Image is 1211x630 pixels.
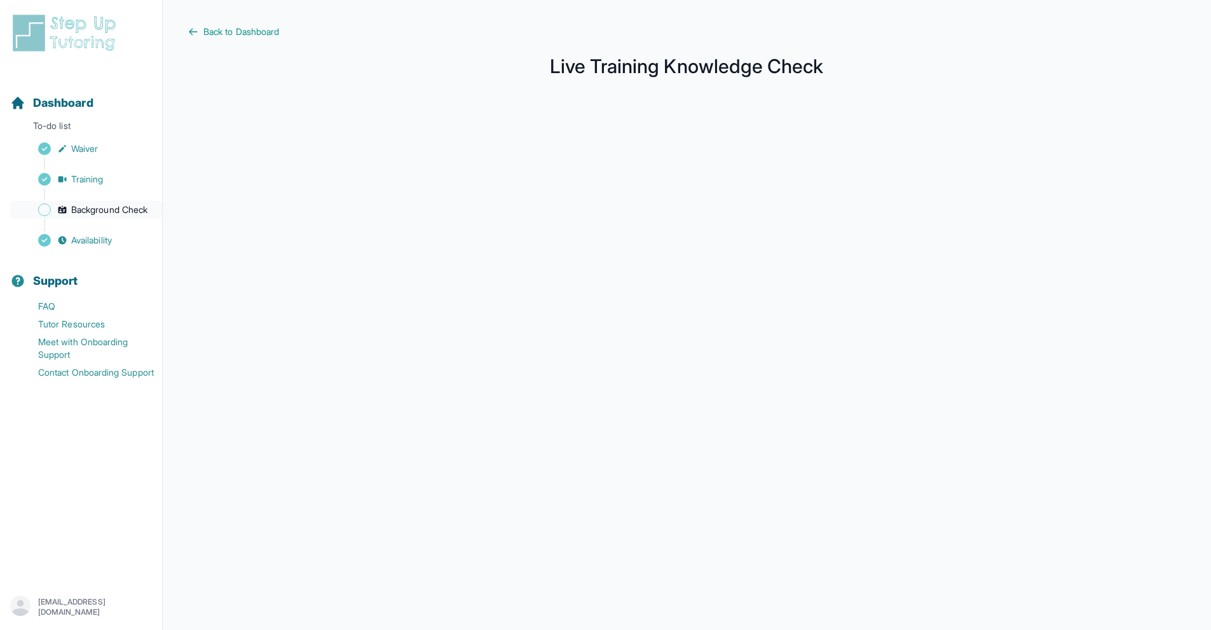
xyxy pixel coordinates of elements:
[71,234,112,247] span: Availability
[38,597,152,617] p: [EMAIL_ADDRESS][DOMAIN_NAME]
[10,13,123,53] img: logo
[203,25,279,38] span: Back to Dashboard
[10,298,162,315] a: FAQ
[10,170,162,188] a: Training
[71,142,98,155] span: Waiver
[5,120,157,137] p: To-do list
[5,252,157,295] button: Support
[10,315,162,333] a: Tutor Resources
[188,25,1186,38] a: Back to Dashboard
[10,364,162,381] a: Contact Onboarding Support
[10,201,162,219] a: Background Check
[33,94,93,112] span: Dashboard
[10,333,162,364] a: Meet with Onboarding Support
[71,203,147,216] span: Background Check
[188,58,1186,74] h1: Live Training Knowledge Check
[10,596,152,619] button: [EMAIL_ADDRESS][DOMAIN_NAME]
[10,140,162,158] a: Waiver
[10,94,93,112] a: Dashboard
[71,173,104,186] span: Training
[5,74,157,117] button: Dashboard
[33,272,78,290] span: Support
[10,231,162,249] a: Availability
